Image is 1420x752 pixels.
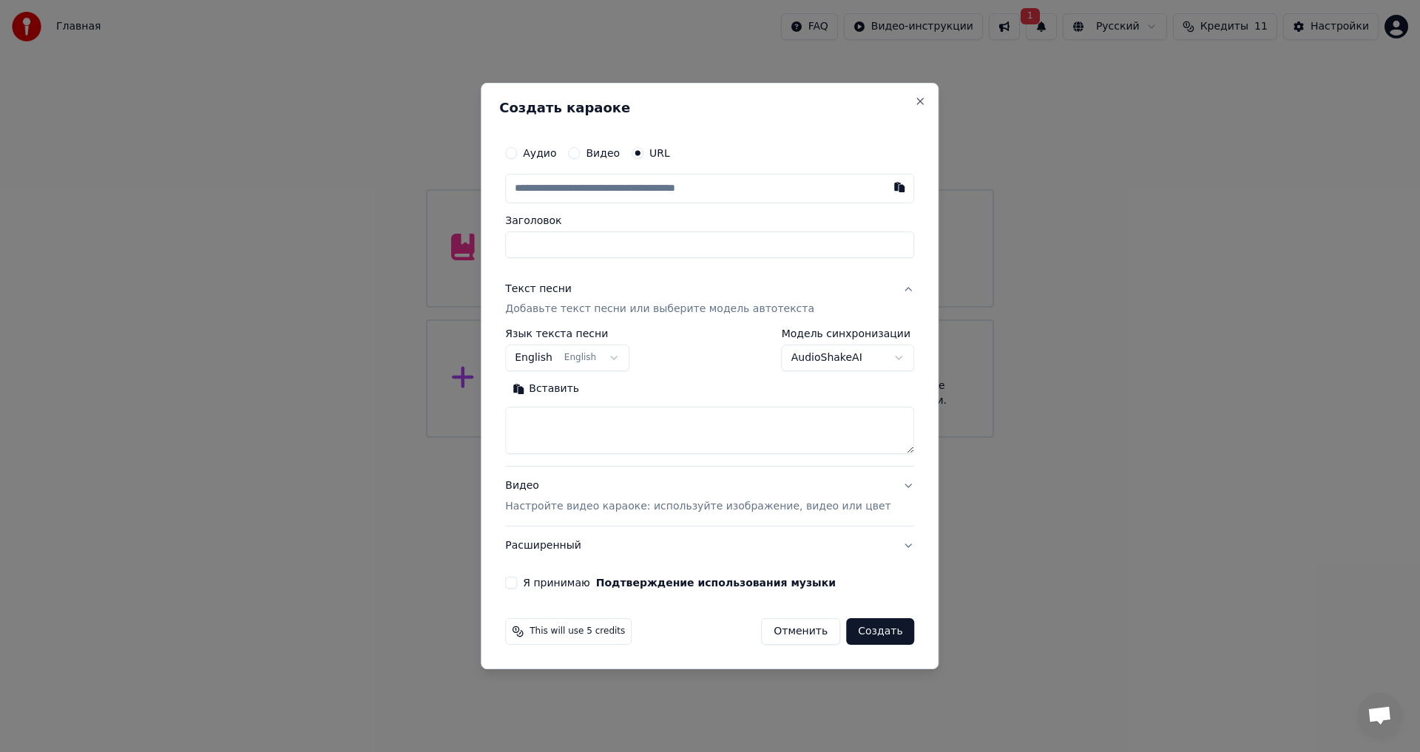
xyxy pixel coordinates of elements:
p: Добавьте текст песни или выберите модель автотекста [505,302,814,317]
button: Текст песниДобавьте текст песни или выберите модель автотекста [505,270,914,329]
label: Модель синхронизации [782,329,915,339]
label: Заголовок [505,215,914,226]
label: Язык текста песни [505,329,629,339]
label: URL [649,148,670,158]
div: Текст песниДобавьте текст песни или выберите модель автотекста [505,329,914,467]
div: Видео [505,479,890,515]
button: Расширенный [505,526,914,565]
button: ВидеоНастройте видео караоке: используйте изображение, видео или цвет [505,467,914,526]
span: This will use 5 credits [530,626,625,637]
label: Видео [586,148,620,158]
button: Отменить [761,618,840,645]
h2: Создать караоке [499,101,920,115]
div: Текст песни [505,282,572,297]
button: Вставить [505,378,586,402]
p: Настройте видео караоке: используйте изображение, видео или цвет [505,499,890,514]
label: Аудио [523,148,556,158]
button: Создать [846,618,914,645]
button: Я принимаю [596,577,836,588]
label: Я принимаю [523,577,836,588]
